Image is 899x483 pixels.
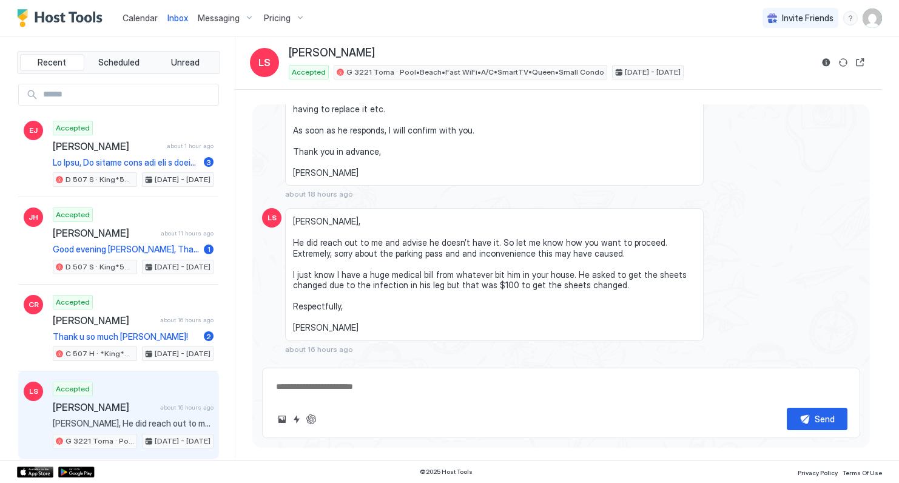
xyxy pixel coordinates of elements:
[798,469,838,476] span: Privacy Policy
[167,12,188,24] a: Inbox
[264,13,291,24] span: Pricing
[29,299,39,310] span: CR
[53,314,155,326] span: [PERSON_NAME]
[155,262,210,272] span: [DATE] - [DATE]
[787,408,847,430] button: Send
[819,55,833,70] button: Reservation information
[123,13,158,23] span: Calendar
[38,84,218,105] input: Input Field
[258,55,271,70] span: LS
[161,229,214,237] span: about 11 hours ago
[66,262,134,272] span: D 507 S · King*5min to Universal*Self Check-in/Parking*A/C+
[815,413,835,425] div: Send
[123,12,158,24] a: Calendar
[87,54,151,71] button: Scheduled
[66,436,134,447] span: G 3221 Toma · Pool•Beach•Fast WiFi•A/C•SmartTV•Queen•Small Condo
[863,8,882,28] div: User profile
[38,57,66,68] span: Recent
[53,140,162,152] span: [PERSON_NAME]
[66,348,134,359] span: C 507 H · *King*5min to Universal*Self Check-in/Parking*A/C*
[420,468,473,476] span: © 2025 Host Tools
[285,189,353,198] span: about 18 hours ago
[20,54,84,71] button: Recent
[56,209,90,220] span: Accepted
[58,467,95,478] a: Google Play Store
[167,13,188,23] span: Inbox
[171,57,200,68] span: Unread
[160,404,214,411] span: about 16 hours ago
[160,316,214,324] span: about 16 hours ago
[29,212,38,223] span: JH
[17,467,53,478] a: App Store
[155,348,210,359] span: [DATE] - [DATE]
[53,331,199,342] span: Thank u so much [PERSON_NAME]!
[56,123,90,133] span: Accepted
[155,174,210,185] span: [DATE] - [DATE]
[17,9,108,27] a: Host Tools Logo
[66,174,134,185] span: D 507 S · King*5min to Universal*Self Check-in/Parking*A/C+
[346,67,604,78] span: G 3221 Toma · Pool•Beach•Fast WiFi•A/C•SmartTV•Queen•Small Condo
[53,418,214,429] span: [PERSON_NAME], He did reach out to me and advise he doesn’t have it. So let me know how you want ...
[53,227,156,239] span: [PERSON_NAME]
[843,469,882,476] span: Terms Of Use
[98,57,140,68] span: Scheduled
[206,332,211,341] span: 2
[289,46,375,60] span: [PERSON_NAME]
[853,55,867,70] button: Open reservation
[292,67,326,78] span: Accepted
[625,67,681,78] span: [DATE] - [DATE]
[304,412,318,427] button: ChatGPT Auto Reply
[153,54,217,71] button: Unread
[29,125,38,136] span: EJ
[798,465,838,478] a: Privacy Policy
[198,13,240,24] span: Messaging
[285,345,353,354] span: about 16 hours ago
[206,158,211,167] span: 3
[53,401,155,413] span: [PERSON_NAME]
[17,51,220,74] div: tab-group
[268,212,277,223] span: LS
[155,436,210,447] span: [DATE] - [DATE]
[29,386,38,397] span: LS
[782,13,833,24] span: Invite Friends
[56,383,90,394] span: Accepted
[843,11,858,25] div: menu
[293,216,696,333] span: [PERSON_NAME], He did reach out to me and advise he doesn’t have it. So let me know how you want ...
[207,245,210,254] span: 1
[289,412,304,427] button: Quick reply
[53,157,199,168] span: Lo Ipsu, Do sitame cons adi eli s doeiusmo temp. Incid utl et dolorema al 04 en. Admin ve quisno ...
[56,297,90,308] span: Accepted
[53,244,199,255] span: Good evening [PERSON_NAME], Thank you and I look forward to staying in your unit, and exploring t...
[836,55,850,70] button: Sync reservation
[843,465,882,478] a: Terms Of Use
[275,412,289,427] button: Upload image
[167,142,214,150] span: about 1 hour ago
